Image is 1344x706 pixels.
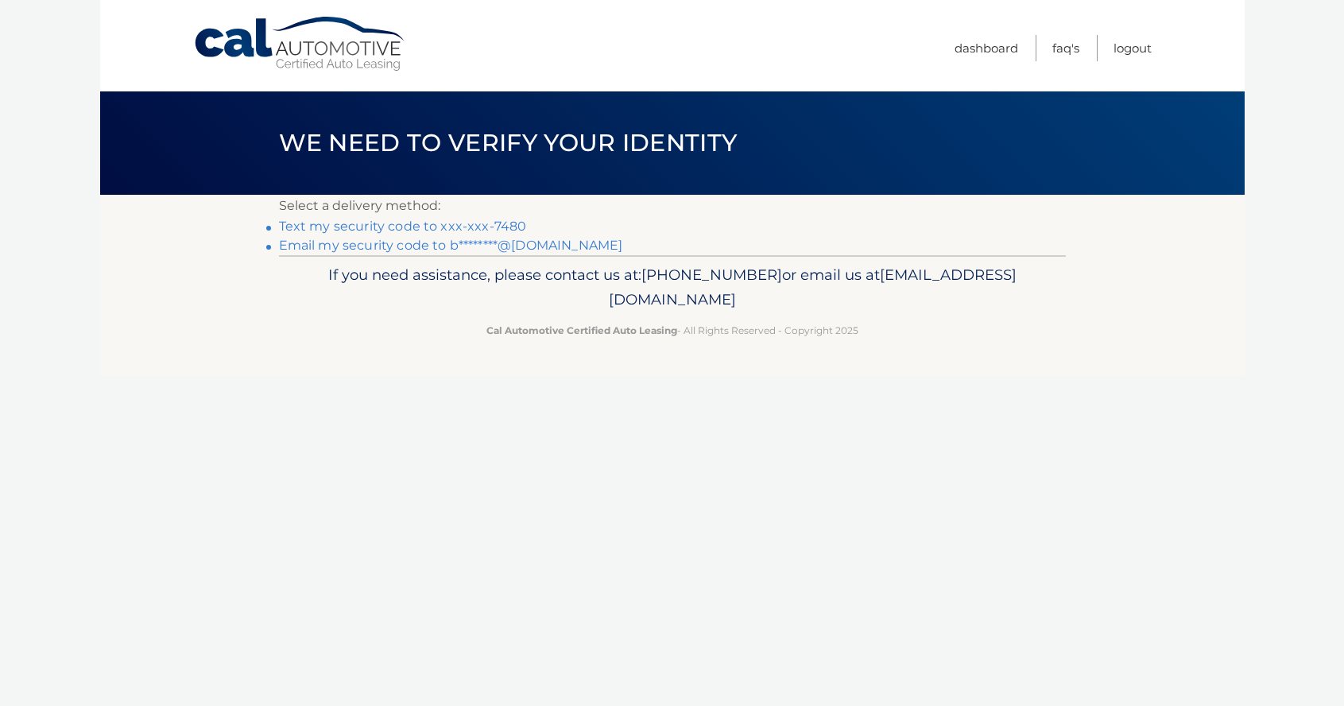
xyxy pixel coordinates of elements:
p: - All Rights Reserved - Copyright 2025 [289,322,1055,339]
span: We need to verify your identity [279,128,738,157]
p: Select a delivery method: [279,195,1066,217]
a: Cal Automotive [193,16,408,72]
p: If you need assistance, please contact us at: or email us at [289,262,1055,313]
span: [PHONE_NUMBER] [641,266,782,284]
strong: Cal Automotive Certified Auto Leasing [486,324,677,336]
a: Logout [1114,35,1152,61]
a: FAQ's [1052,35,1079,61]
a: Text my security code to xxx-xxx-7480 [279,219,527,234]
a: Dashboard [955,35,1018,61]
a: Email my security code to b********@[DOMAIN_NAME] [279,238,623,253]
